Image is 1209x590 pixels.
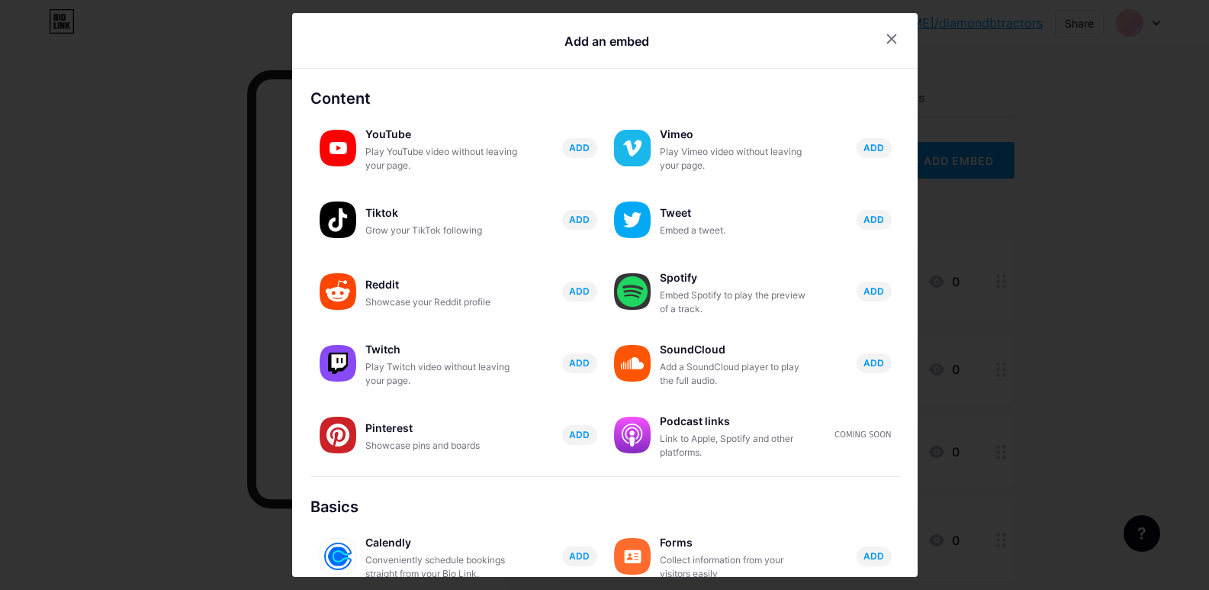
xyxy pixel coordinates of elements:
img: reddit [320,273,356,310]
span: ADD [569,213,590,226]
div: Forms [660,532,812,553]
div: Tweet [660,202,812,224]
div: Coming soon [834,429,891,440]
div: SoundCloud [660,339,812,360]
img: vimeo [614,130,651,166]
img: spotify [614,273,651,310]
div: Link to Apple, Spotify and other platforms. [660,432,812,459]
div: Collect information from your visitors easily [660,553,812,581]
div: Basics [310,495,899,518]
button: ADD [562,546,597,566]
button: ADD [562,282,597,301]
img: twitch [320,345,356,382]
img: forms [614,538,651,575]
span: ADD [569,428,590,441]
button: ADD [857,282,892,301]
button: ADD [562,353,597,373]
button: ADD [562,210,597,230]
div: Play Twitch video without leaving your page. [365,360,518,388]
div: Showcase your Reddit profile [365,295,518,309]
div: Podcast links [660,411,812,432]
div: Calendly [365,532,518,553]
div: Play Vimeo video without leaving your page. [660,145,812,172]
button: ADD [857,353,892,373]
div: Add an embed [564,32,649,50]
div: Embed Spotify to play the preview of a track. [660,289,812,316]
img: youtube [320,130,356,166]
button: ADD [857,138,892,158]
img: soundcloud [614,345,651,382]
span: ADD [863,285,884,298]
div: Embed a tweet. [660,224,812,237]
img: pinterest [320,417,356,453]
span: ADD [863,356,884,369]
div: Conveniently schedule bookings straight from your Bio Link. [365,553,518,581]
button: ADD [562,138,597,158]
div: Vimeo [660,124,812,145]
img: twitter [614,202,651,238]
span: ADD [569,141,590,154]
div: YouTube [365,124,518,145]
span: ADD [863,550,884,563]
div: Showcase pins and boards [365,439,518,453]
span: ADD [863,213,884,226]
div: Reddit [365,274,518,295]
div: Pinterest [365,418,518,439]
span: ADD [569,285,590,298]
div: Tiktok [365,202,518,224]
div: Grow your TikTok following [365,224,518,237]
img: tiktok [320,202,356,238]
button: ADD [562,425,597,445]
button: ADD [857,210,892,230]
div: Add a SoundCloud player to play the full audio. [660,360,812,388]
div: Content [310,87,899,110]
div: Play YouTube video without leaving your page. [365,145,518,172]
span: ADD [569,550,590,563]
div: Spotify [660,267,812,289]
span: ADD [569,356,590,369]
img: calendly [320,538,356,575]
div: Twitch [365,339,518,360]
span: ADD [863,141,884,154]
img: podcastlinks [614,417,651,453]
button: ADD [857,546,892,566]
